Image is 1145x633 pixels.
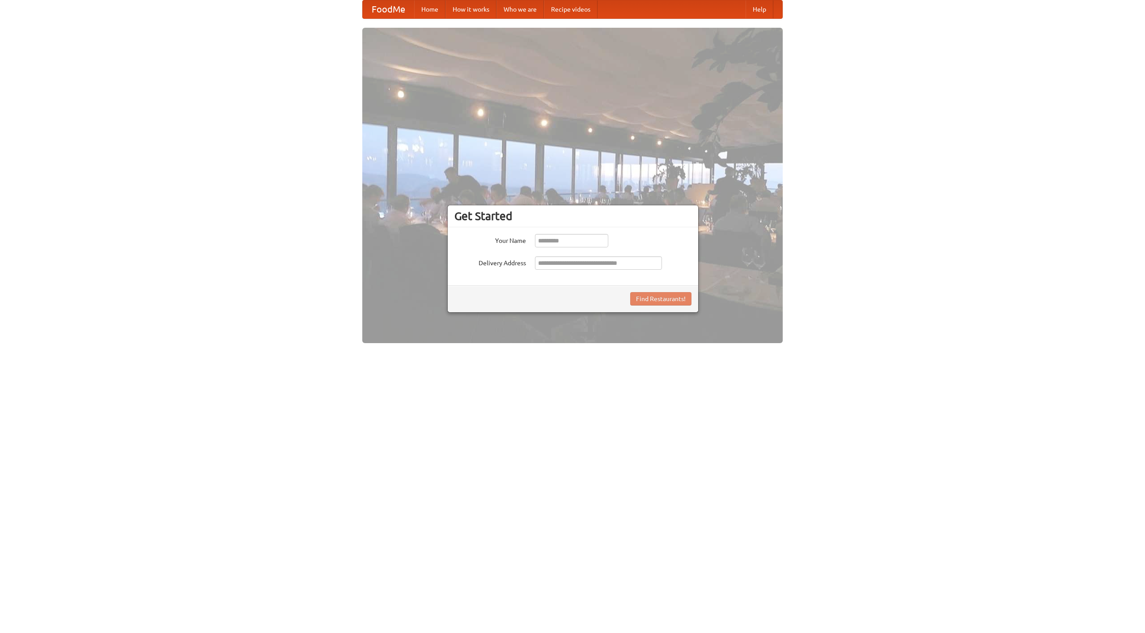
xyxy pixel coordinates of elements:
button: Find Restaurants! [630,292,691,306]
a: How it works [445,0,496,18]
a: Home [414,0,445,18]
label: Your Name [454,234,526,245]
a: Recipe videos [544,0,598,18]
h3: Get Started [454,209,691,223]
a: FoodMe [363,0,414,18]
a: Who we are [496,0,544,18]
a: Help [746,0,773,18]
label: Delivery Address [454,256,526,268]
